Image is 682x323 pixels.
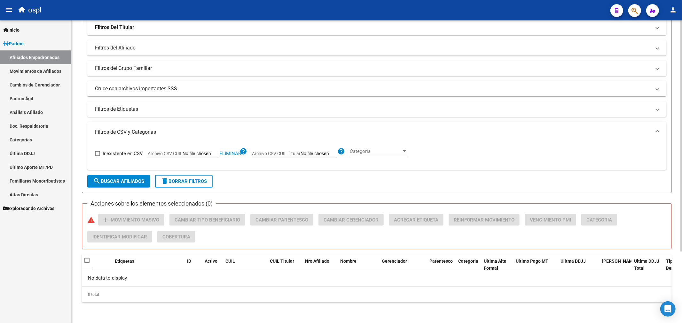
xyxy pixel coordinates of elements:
[525,214,576,226] button: Vencimiento PMI
[255,217,308,223] span: Cambiar Parentesco
[394,217,438,223] span: Agregar Etiqueta
[87,199,216,208] h3: Acciones sobre los elementos seleccionados (0)
[162,234,190,240] span: Cobertura
[202,254,223,275] datatable-header-cell: Activo
[95,106,651,113] mat-panel-title: Filtros de Etiquetas
[87,142,666,170] div: Filtros de CSV y Categorias
[340,259,357,264] span: Nombre
[87,40,666,56] mat-expansion-panel-header: Filtros del Afiliado
[305,259,329,264] span: Nro Afiliado
[225,259,235,264] span: CUIL
[270,259,294,264] span: CUIL Titular
[223,254,258,275] datatable-header-cell: CUIL
[389,214,443,226] button: Agregar Etiqueta
[95,24,134,31] strong: Filtros Del Titular
[669,6,677,14] mat-icon: person
[95,85,651,92] mat-panel-title: Cruce con archivos importantes SSS
[155,175,213,188] button: Borrar Filtros
[92,234,147,240] span: Identificar Modificar
[187,259,191,264] span: ID
[95,65,651,72] mat-panel-title: Filtros del Grupo Familiar
[28,3,41,17] span: ospl
[586,217,612,223] span: Categoria
[560,259,586,264] span: Ulitma DDJJ
[267,254,302,275] datatable-header-cell: CUIL Titular
[184,254,202,275] datatable-header-cell: ID
[660,301,676,317] div: Open Intercom Messenger
[175,217,240,223] span: Cambiar Tipo Beneficiario
[87,122,666,142] mat-expansion-panel-header: Filtros de CSV y Categorias
[205,259,217,264] span: Activo
[169,214,245,226] button: Cambiar Tipo Beneficiario
[516,259,548,264] span: Ultimo Pago MT
[530,217,571,223] span: Vencimiento PMI
[87,216,95,224] mat-icon: warning
[600,254,631,275] datatable-header-cell: Ultimo Sueldo
[87,175,150,188] button: Buscar Afiliados
[558,254,600,275] datatable-header-cell: Ulitma DDJJ
[239,147,247,155] mat-icon: help
[82,287,672,303] div: 0 total
[111,217,159,223] span: Movimiento Masivo
[148,151,183,156] span: Archivo CSV CUIL
[98,214,164,226] button: Movimiento Masivo
[631,254,663,275] datatable-header-cell: Ultima DDJJ Total
[301,151,337,157] input: Archivo CSV CUIL Titular
[103,150,143,157] span: Inexistente en CSV
[87,20,666,35] mat-expansion-panel-header: Filtros Del Titular
[337,147,345,155] mat-icon: help
[513,254,558,275] datatable-header-cell: Ultimo Pago MT
[634,259,659,271] span: Ultima DDJJ Total
[87,101,666,117] mat-expansion-panel-header: Filtros de Etiquetas
[82,270,672,286] div: No data to display
[87,231,152,243] button: Identificar Modificar
[93,178,144,184] span: Buscar Afiliados
[581,214,617,226] button: Categoria
[87,81,666,96] mat-expansion-panel-header: Cruce con archivos importantes SSS
[458,259,478,264] span: Categoria
[115,259,134,264] span: Etiquetas
[3,40,24,47] span: Padrón
[454,217,514,223] span: Reinformar Movimiento
[318,214,384,226] button: Cambiar Gerenciador
[338,254,379,275] datatable-header-cell: Nombre
[157,231,195,243] button: Cobertura
[602,259,637,264] span: [PERSON_NAME]
[5,6,13,14] mat-icon: menu
[3,26,20,34] span: Inicio
[252,151,301,156] span: Archivo CSV CUIL Titular
[302,254,338,275] datatable-header-cell: Nro Afiliado
[250,214,313,226] button: Cambiar Parentesco
[112,254,184,275] datatable-header-cell: Etiquetas
[161,177,169,185] mat-icon: delete
[219,152,241,156] button: Eliminar
[87,61,666,76] mat-expansion-panel-header: Filtros del Grupo Familiar
[3,205,54,212] span: Explorador de Archivos
[95,129,651,136] mat-panel-title: Filtros de CSV y Categorias
[379,254,418,275] datatable-header-cell: Gerenciador
[102,216,109,224] mat-icon: add
[95,44,651,51] mat-panel-title: Filtros del Afiliado
[161,178,207,184] span: Borrar Filtros
[429,259,453,264] span: Parentesco
[183,151,219,157] input: Archivo CSV CUIL
[324,217,379,223] span: Cambiar Gerenciador
[456,254,481,275] datatable-header-cell: Categoria
[382,259,407,264] span: Gerenciador
[93,177,101,185] mat-icon: search
[484,259,506,271] span: Ultima Alta Formal
[481,254,513,275] datatable-header-cell: Ultima Alta Formal
[427,254,456,275] datatable-header-cell: Parentesco
[219,151,241,156] span: Eliminar
[449,214,520,226] button: Reinformar Movimiento
[350,148,402,154] span: Categoria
